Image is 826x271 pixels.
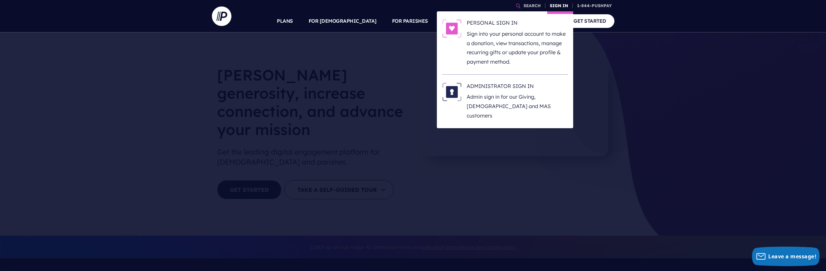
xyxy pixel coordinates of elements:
[768,253,816,260] span: Leave a message!
[565,14,614,28] a: GET STARTED
[442,19,568,67] a: PERSONAL SIGN IN - Illustration PERSONAL SIGN IN Sign into your personal account to make a donati...
[444,10,473,32] a: SOLUTIONS
[392,10,428,32] a: FOR PARISHES
[467,29,568,67] p: Sign into your personal account to make a donation, view transactions, manage recurring gifts or ...
[526,10,550,32] a: COMPANY
[467,82,568,92] h6: ADMINISTRATOR SIGN IN
[752,247,820,266] button: Leave a message!
[442,82,568,120] a: ADMINISTRATOR SIGN IN - Illustration ADMINISTRATOR SIGN IN Admin sign in for our Giving, [DEMOGRA...
[309,10,376,32] a: FOR [DEMOGRAPHIC_DATA]
[442,82,462,101] img: ADMINISTRATOR SIGN IN - Illustration
[442,19,462,38] img: PERSONAL SIGN IN - Illustration
[467,92,568,120] p: Admin sign in for our Giving, [DEMOGRAPHIC_DATA] and MAS customers
[277,10,293,32] a: PLANS
[467,19,568,29] h6: PERSONAL SIGN IN
[488,10,511,32] a: EXPLORE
